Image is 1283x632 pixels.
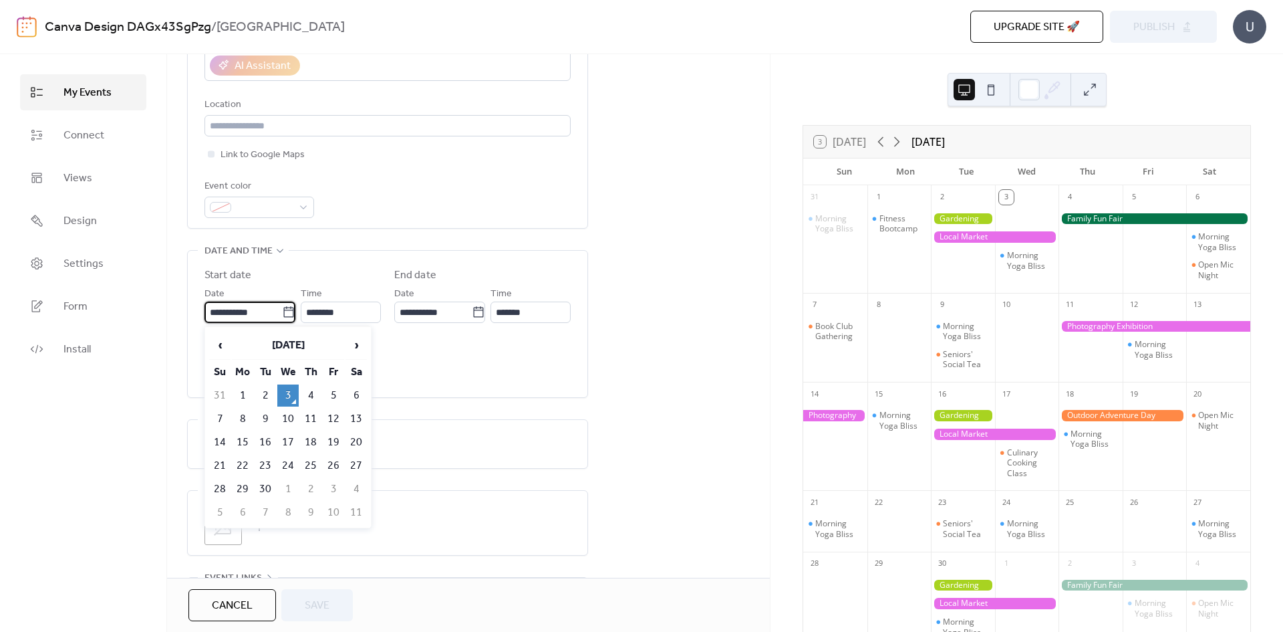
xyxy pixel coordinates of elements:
div: Open Mic Night [1198,598,1245,619]
span: Install [63,342,91,358]
span: Time [490,286,512,302]
div: Family Fun Fair [1058,213,1250,225]
div: 30 [935,556,950,571]
td: 15 [232,431,253,453]
td: 5 [323,385,344,407]
span: Form [63,299,88,315]
td: 17 [277,431,299,453]
td: 27 [345,455,367,477]
div: Event color [204,179,311,195]
th: We [277,361,299,383]
div: 16 [935,387,950,401]
div: 20 [1190,387,1205,401]
div: Open Mic Night [1198,410,1245,431]
div: 31 [807,190,822,205]
td: 29 [232,478,253,500]
span: Connect [63,128,104,144]
div: Sat [1179,159,1240,185]
div: 12 [1127,298,1141,312]
th: Th [300,361,321,383]
td: 5 [209,502,231,524]
img: logo [17,16,37,37]
div: 21 [807,495,822,510]
div: 22 [871,495,886,510]
td: 4 [300,385,321,407]
div: 15 [871,387,886,401]
div: Local Market [931,598,1058,609]
div: 24 [999,495,1014,510]
td: 10 [277,408,299,430]
div: Morning Yoga Bliss [1007,250,1054,271]
div: Book Club Gathering [815,321,862,342]
div: 8 [871,298,886,312]
span: Link to Google Maps [221,147,305,163]
div: Outdoor Adventure Day [1058,410,1186,421]
div: 26 [1127,495,1141,510]
div: Location [204,97,568,113]
div: Wed [996,159,1057,185]
td: 11 [345,502,367,524]
td: 24 [277,455,299,477]
td: 3 [277,385,299,407]
td: 8 [232,408,253,430]
div: Morning Yoga Bliss [803,213,867,234]
td: 30 [255,478,276,500]
div: 3 [999,190,1014,205]
b: / [211,15,217,40]
div: Morning Yoga Bliss [995,250,1059,271]
td: 12 [323,408,344,430]
div: 7 [807,298,822,312]
b: [GEOGRAPHIC_DATA] [217,15,345,40]
div: Fitness Bootcamp [867,213,932,234]
div: 23 [935,495,950,510]
div: 2 [1062,556,1077,571]
td: 23 [255,455,276,477]
span: Cancel [212,598,253,614]
div: Morning Yoga Bliss [815,518,862,539]
div: Open Mic Night [1198,259,1245,280]
th: Fr [323,361,344,383]
div: Culinary Cooking Class [1007,447,1054,479]
span: Views [63,171,92,187]
div: Morning Yoga Bliss [1058,429,1123,449]
div: Morning Yoga Bliss [867,410,932,431]
div: 3 [1127,556,1141,571]
div: Gardening Workshop [931,410,995,421]
td: 9 [300,502,321,524]
div: Morning Yoga Bliss [1007,518,1054,539]
div: [DATE] [911,134,945,150]
div: Morning Yoga Bliss [1071,429,1117,449]
td: 7 [255,502,276,524]
td: 31 [209,385,231,407]
th: [DATE] [232,331,344,360]
div: Morning Yoga Bliss [803,518,867,539]
div: Sun [814,159,875,185]
td: 10 [323,502,344,524]
div: End date [394,268,436,284]
th: Su [209,361,231,383]
div: U [1233,10,1266,43]
div: Morning Yoga Bliss [1135,598,1181,619]
span: Date [204,286,225,302]
div: Fitness Bootcamp [879,213,926,234]
div: Open Mic Night [1186,410,1250,431]
div: 13 [1190,298,1205,312]
div: 25 [1062,495,1077,510]
div: 5 [1127,190,1141,205]
a: Design [20,203,146,239]
div: Seniors' Social Tea [943,349,990,370]
div: Gardening Workshop [931,213,995,225]
div: 28 [807,556,822,571]
th: Mo [232,361,253,383]
div: 27 [1190,495,1205,510]
div: 14 [807,387,822,401]
div: 4 [1062,190,1077,205]
div: 9 [935,298,950,312]
td: 7 [209,408,231,430]
a: Connect [20,117,146,153]
span: Time [301,286,322,302]
a: Settings [20,245,146,282]
td: 16 [255,431,276,453]
a: Install [20,331,146,367]
td: 1 [277,478,299,500]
